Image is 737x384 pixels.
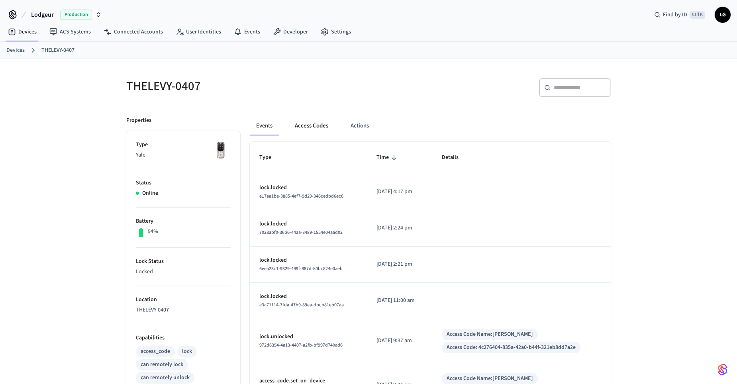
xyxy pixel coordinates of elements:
[211,141,231,161] img: Yale Assure Touchscreen Wifi Smart Lock, Satin Nickel, Front
[227,25,267,39] a: Events
[41,46,74,55] a: THELEVY-0407
[136,179,231,187] p: Status
[690,11,705,19] span: Ctrl K
[136,141,231,149] p: Type
[148,227,158,236] p: 94%
[267,25,314,39] a: Developer
[259,302,344,308] span: e3a71114-7fda-47b9-89ea-dbcb81eb07aa
[259,151,282,164] span: Type
[142,189,158,198] p: Online
[136,151,231,159] p: Yale
[250,116,279,135] button: Events
[182,347,192,356] div: lock
[376,260,422,268] p: [DATE] 2:21 pm
[442,151,469,164] span: Details
[136,306,231,314] p: THELEVY-0407
[250,116,611,135] div: ant example
[136,334,231,342] p: Capabilities
[715,8,730,22] span: LG
[376,337,422,345] p: [DATE] 9:37 am
[169,25,227,39] a: User Identities
[259,333,357,341] p: lock.unlocked
[259,265,343,272] span: 6eea23c1-9329-499f-887d-80bc824e0aeb
[259,220,357,228] p: lock.locked
[376,296,422,305] p: [DATE] 11:00 am
[136,268,231,276] p: Locked
[715,7,731,23] button: LG
[447,343,576,352] div: Access Code: 4c276404-835a-42a0-b44f-321eb8dd7a2e
[136,217,231,225] p: Battery
[141,347,170,356] div: access_code
[376,188,422,196] p: [DATE] 4:17 pm
[663,11,687,19] span: Find by ID
[141,360,183,369] div: can remotely lock
[259,229,343,236] span: 7028abf0-36b6-44aa-8489-1554e04aad02
[43,25,97,39] a: ACS Systems
[447,330,533,339] div: Access Code Name: [PERSON_NAME]
[259,292,357,301] p: lock.locked
[259,184,357,192] p: lock.locked
[376,224,422,232] p: [DATE] 2:24 pm
[136,257,231,266] p: Lock Status
[97,25,169,39] a: Connected Accounts
[288,116,335,135] button: Access Codes
[648,8,712,22] div: Find by IDCtrl K
[126,78,364,94] h5: THELEVY-0407
[2,25,43,39] a: Devices
[344,116,375,135] button: Actions
[718,363,727,376] img: SeamLogoGradient.69752ec5.svg
[259,342,343,349] span: 972d6394-4a13-4407-a2fb-bf997d740ad6
[136,296,231,304] p: Location
[126,116,151,125] p: Properties
[376,151,399,164] span: Time
[314,25,357,39] a: Settings
[31,10,54,20] span: Lodgeur
[6,46,25,55] a: Devices
[141,374,190,382] div: can remotely unlock
[259,193,343,200] span: e17aa1be-3885-4ef7-9d29-346cedbd6ec6
[259,256,357,264] p: lock.locked
[60,10,92,20] span: Production
[447,374,533,383] div: Access Code Name: [PERSON_NAME]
